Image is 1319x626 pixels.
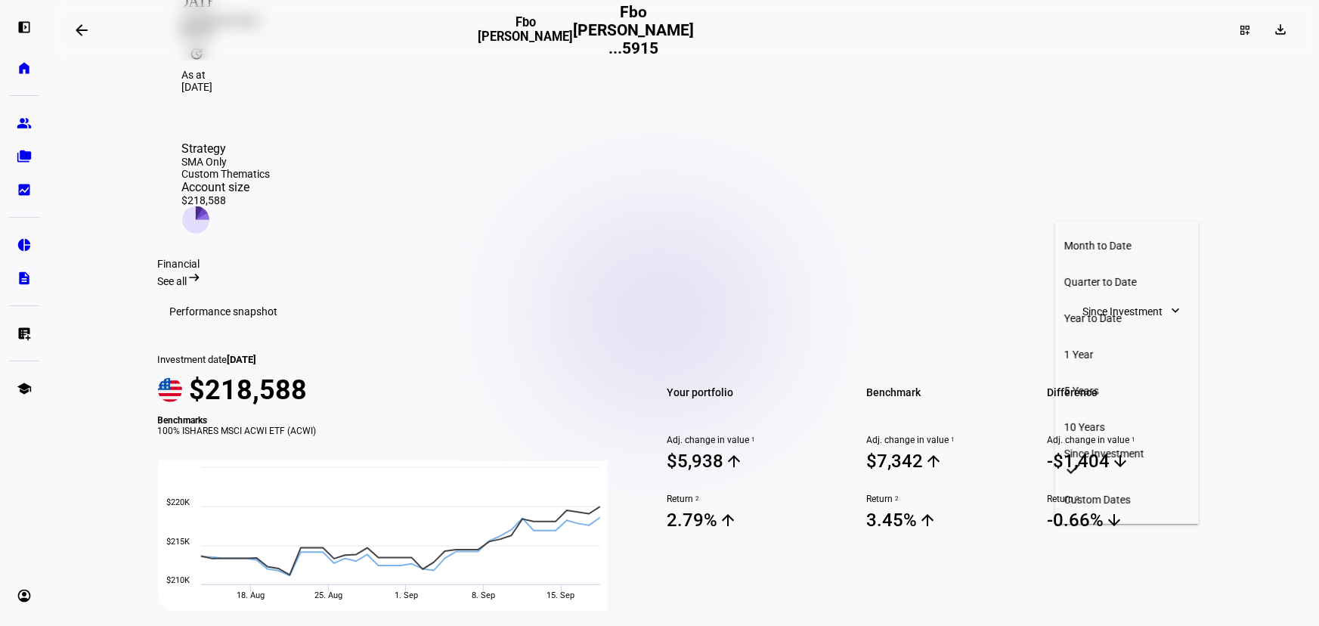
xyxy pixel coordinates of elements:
[1064,385,1190,397] div: 5 Years
[1064,276,1190,288] div: Quarter to Date
[1064,494,1190,506] div: Custom Dates
[1064,421,1190,433] div: 10 Years
[1064,460,1082,478] mat-icon: check
[1064,240,1190,252] div: Month to Date
[1064,349,1190,361] div: 1 Year
[1064,448,1190,460] div: Since Investment
[1064,312,1190,324] div: Year to Date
